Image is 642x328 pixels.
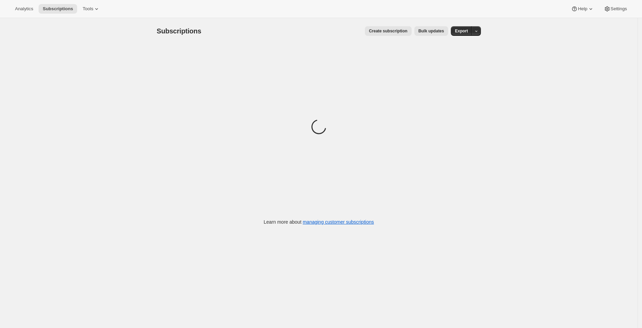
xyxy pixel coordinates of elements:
span: Settings [611,6,627,12]
span: Subscriptions [157,27,201,35]
a: managing customer subscriptions [303,219,374,225]
button: Export [451,26,472,36]
button: Subscriptions [39,4,77,14]
span: Tools [83,6,93,12]
span: Analytics [15,6,33,12]
button: Tools [79,4,104,14]
button: Analytics [11,4,37,14]
span: Help [578,6,587,12]
button: Settings [600,4,631,14]
span: Export [455,28,468,34]
button: Create subscription [365,26,412,36]
span: Bulk updates [418,28,444,34]
span: Subscriptions [43,6,73,12]
span: Create subscription [369,28,408,34]
button: Bulk updates [414,26,448,36]
p: Learn more about [264,219,374,225]
button: Help [567,4,598,14]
